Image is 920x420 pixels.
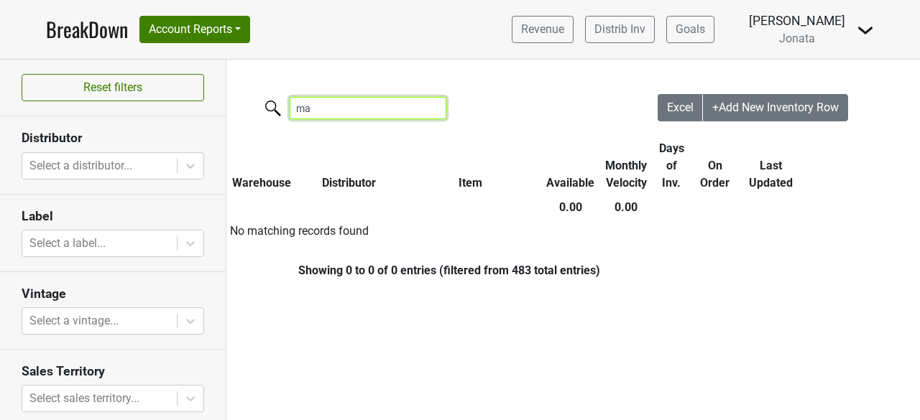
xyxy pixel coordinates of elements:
button: +Add New Inventory Row [703,94,848,121]
th: Item: activate to sort column ascending [400,136,540,195]
h3: Vintage [22,286,204,302]
a: BreakDown [46,14,128,45]
h3: Distributor [22,131,204,146]
td: No matching records found [226,220,913,244]
th: Available: activate to sort column ascending [540,136,599,195]
th: On Order: activate to sort column ascending [691,136,740,195]
h3: Label [22,209,204,224]
button: Reset filters [22,74,204,101]
th: Distributor: activate to sort column ascending [298,136,401,195]
img: Dropdown Menu [857,22,874,39]
button: Account Reports [139,16,250,43]
th: &nbsp;: activate to sort column ascending [802,136,913,195]
span: Excel [667,101,694,114]
th: 0.00 [540,195,599,220]
a: Distrib Inv [585,16,655,43]
span: Jonata [779,32,815,45]
a: Goals [666,16,714,43]
h3: Sales Territory [22,364,204,379]
th: Monthly Velocity: activate to sort column ascending [600,136,653,195]
span: +Add New Inventory Row [712,101,839,114]
th: Days of Inv.: activate to sort column ascending [653,136,691,195]
a: Revenue [512,16,574,43]
div: Showing 0 to 0 of 0 entries (filtered from 483 total entries) [226,263,600,277]
div: [PERSON_NAME] [749,11,845,30]
th: Last Updated: activate to sort column ascending [740,136,802,195]
th: Warehouse: activate to sort column ascending [226,136,298,195]
th: 0.00 [600,195,653,220]
button: Excel [658,94,704,121]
